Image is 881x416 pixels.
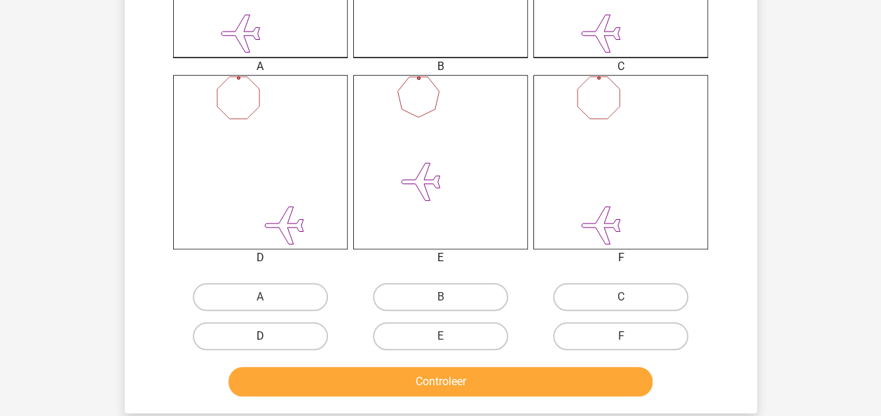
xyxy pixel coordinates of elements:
[553,283,688,311] label: C
[193,322,328,350] label: D
[163,58,358,75] div: A
[193,283,328,311] label: A
[163,249,358,266] div: D
[343,249,538,266] div: E
[523,249,718,266] div: F
[228,367,653,396] button: Controleer
[553,322,688,350] label: F
[373,322,508,350] label: E
[343,58,538,75] div: B
[523,58,718,75] div: C
[373,283,508,311] label: B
